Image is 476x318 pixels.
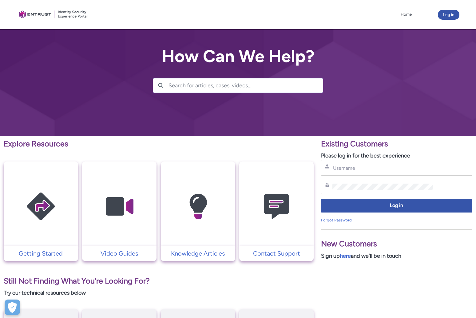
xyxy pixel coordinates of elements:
[4,249,78,258] a: Getting Started
[161,249,235,258] a: Knowledge Articles
[321,199,472,213] button: Log in
[82,249,157,258] a: Video Guides
[5,300,20,315] div: Preferencias de cookies
[399,10,413,19] a: Home
[438,10,459,20] button: Log in
[164,249,232,258] p: Knowledge Articles
[7,249,75,258] p: Getting Started
[169,173,227,240] img: Knowledge Articles
[321,238,472,250] p: New Customers
[321,218,352,222] a: Forgot Password
[4,289,314,297] p: Try our technical resources below
[325,202,468,209] span: Log in
[153,47,323,66] h2: How Can We Help?
[12,173,70,240] img: Getting Started
[321,252,472,260] p: Sign up and we'll be in touch
[85,249,153,258] p: Video Guides
[340,252,351,259] a: here
[4,138,314,150] p: Explore Resources
[4,275,314,287] p: Still Not Finding What You're Looking For?
[90,173,149,240] img: Video Guides
[153,78,169,93] button: Search
[242,249,311,258] p: Contact Support
[5,300,20,315] button: Abrir preferencias
[321,152,472,160] p: Please log in for the best experience
[169,78,323,93] input: Search for articles, cases, videos...
[247,173,306,240] img: Contact Support
[321,138,472,150] p: Existing Customers
[239,249,314,258] a: Contact Support
[332,165,433,171] input: Username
